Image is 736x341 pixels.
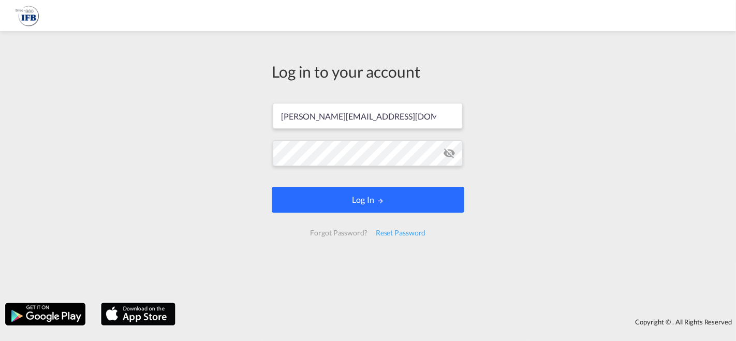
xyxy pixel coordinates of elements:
[273,103,463,129] input: Enter email/phone number
[272,61,464,82] div: Log in to your account
[16,4,39,27] img: 2b726980256c11eeaa87296e05903fd5.png
[181,313,736,331] div: Copyright © . All Rights Reserved
[272,187,464,213] button: LOGIN
[4,302,86,327] img: google.png
[100,302,176,327] img: apple.png
[306,224,371,242] div: Forgot Password?
[443,147,455,159] md-icon: icon-eye-off
[372,224,430,242] div: Reset Password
